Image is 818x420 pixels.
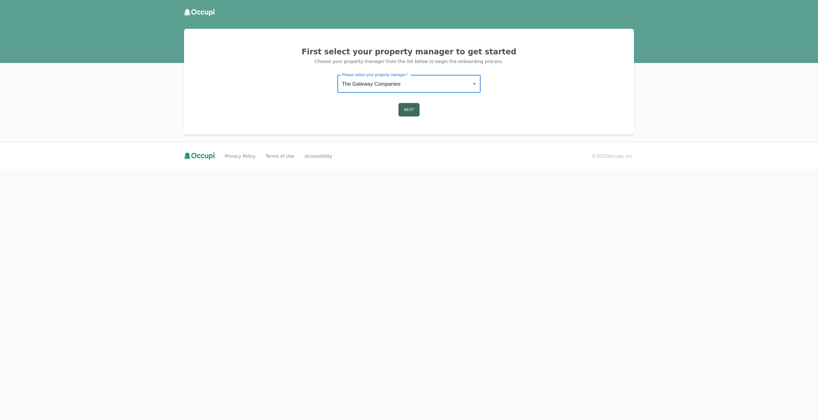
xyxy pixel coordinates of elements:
h2: First select your property manager to get started [192,47,626,57]
button: Next [398,103,420,116]
label: Please select your property manager [342,72,408,77]
small: © 2025 Occupi, Inc. [592,153,634,159]
a: Terms of Use [266,153,294,159]
p: Choose your property manager from the list below to begin the onboarding process. [192,58,626,65]
div: The Gateway Companies [337,75,481,93]
a: Accessibility [305,153,332,159]
a: Privacy Policy [225,153,255,159]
